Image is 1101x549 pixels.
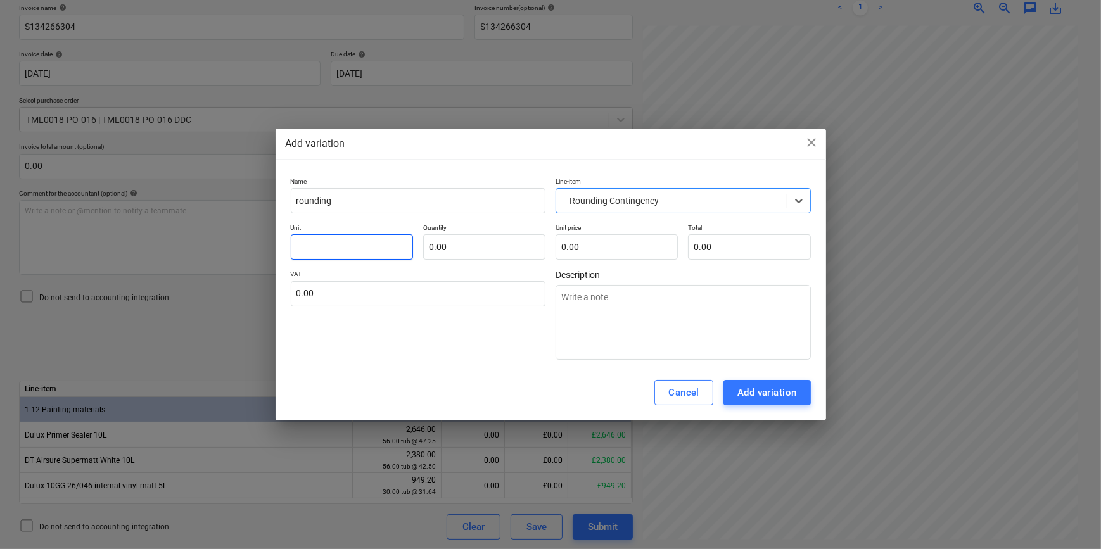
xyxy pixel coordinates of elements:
p: VAT [291,270,546,281]
p: Unit [291,224,413,234]
span: Description [556,270,811,280]
div: Add variation [286,136,816,151]
p: Name [291,177,546,188]
div: Cancel [668,384,699,401]
div: Add variation [737,384,797,401]
p: Line-item [556,177,811,188]
iframe: Chat Widget [1038,488,1101,549]
p: Total [688,224,810,234]
span: close [805,135,820,150]
p: Unit price [556,224,678,234]
button: Add variation [723,380,811,405]
div: close [805,135,820,155]
button: Cancel [654,380,713,405]
p: Quantity [423,224,545,234]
